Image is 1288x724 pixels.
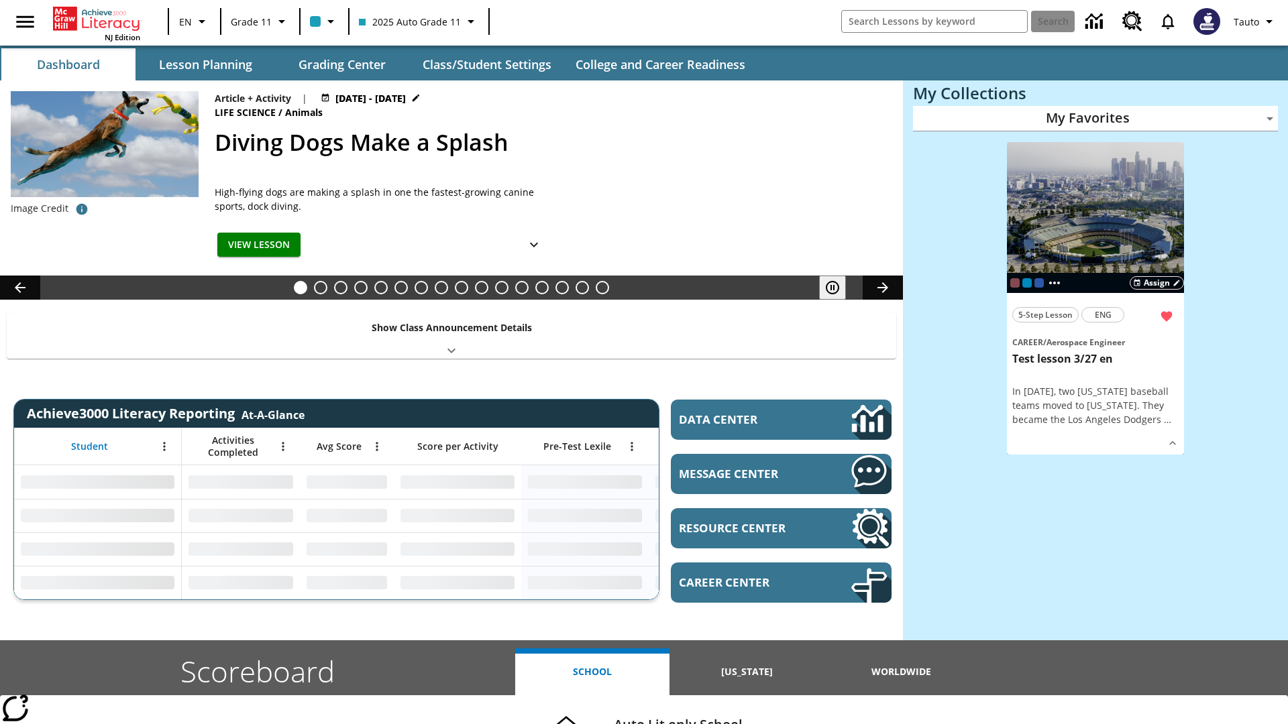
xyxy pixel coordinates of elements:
a: Data Center [1077,3,1114,40]
div: No Data, [182,566,300,599]
a: Resource Center, Will open in new tab [671,508,892,548]
button: Class/Student Settings [412,48,562,80]
span: / [278,106,282,119]
span: EN [179,15,192,29]
div: No Data, [182,499,300,532]
span: OL 2025 Auto Grade 12 [1010,278,1020,288]
span: Message Center [679,466,811,481]
button: Profile/Settings [1228,9,1283,34]
button: View Lesson [217,233,301,257]
button: Image credit: Gloria Anderson/Alamy Stock Photo [68,197,95,221]
button: Select a new avatar [1185,4,1228,39]
div: No Data, [649,532,776,566]
button: Worldwide [824,648,979,695]
a: Home [53,5,140,32]
span: Grade 11 [231,15,272,29]
div: My Favorites [913,106,1278,131]
div: High-flying dogs are making a splash in one the fastest-growing canine sports, dock diving. [215,185,550,213]
span: Score per Activity [417,440,498,452]
button: Slide 2 Do You Want Fries With That? [314,281,327,294]
img: A dog is jumping high in the air in an attempt to grab a yellow toy with its mouth. [11,91,199,197]
div: Home [53,4,140,42]
span: Avg Score [317,440,362,452]
span: Life Science [215,105,278,120]
h3: Test lesson 3/27 en [1012,352,1179,366]
button: Slide 14 Hooray for Constitution Day! [555,281,569,294]
a: Message Center [671,454,892,494]
button: Open side menu [5,2,45,42]
span: Pre-Test Lexile [543,440,611,452]
button: Open Menu [273,436,293,457]
div: No Data, [300,499,394,532]
span: … [1164,413,1171,426]
button: Grading Center [275,48,409,80]
div: OL 2025 Auto Grade 7 [1034,278,1044,288]
button: Class: 2025 Auto Grade 11, Select your class [354,9,484,34]
button: Slide 12 Career Lesson [515,281,529,294]
button: Show Details [1163,433,1183,453]
button: Show Details [521,233,547,257]
button: Lesson carousel, Next [863,276,903,300]
span: Aerospace Engineer [1046,337,1125,348]
span: 205 Auto Grade 11 [1022,278,1032,288]
span: Activities Completed [189,434,277,459]
h3: My Collections [913,84,1278,103]
button: Aug 27 - Aug 28 Choose Dates [318,91,423,105]
button: Show more classes [1046,275,1063,291]
div: No Data, [649,566,776,599]
button: Assign Choose Dates [1130,276,1184,290]
span: Assign [1144,277,1170,289]
div: No Data, [300,532,394,566]
span: Data Center [679,412,806,427]
button: Lesson Planning [138,48,272,80]
span: Animals [285,105,325,120]
span: Achieve3000 Literacy Reporting [27,404,305,422]
div: No Data, [300,566,394,599]
a: Data Center [671,400,892,440]
button: [US_STATE] [669,648,824,695]
span: Resource Center [679,520,811,536]
p: Image Credit [11,202,68,215]
button: College and Career Readiness [565,48,756,80]
button: Open Menu [622,436,642,457]
span: ENG [1095,308,1112,322]
button: Dashboard [1,48,136,80]
button: Remove from Favorites [1155,304,1179,328]
span: / [1043,337,1046,348]
p: Article + Activity [215,91,291,105]
a: Resource Center, Will open in new tab [1114,3,1150,40]
button: Grade: Grade 11, Select a grade [225,9,295,34]
button: ENG [1081,307,1124,322]
button: Slide 5 The Last Homesteaders [374,281,388,294]
button: Slide 9 The Invasion of the Free CD [455,281,468,294]
button: Open Menu [154,436,174,457]
button: Slide 8 Fashion Forward in Ancient Rome [435,281,448,294]
button: Slide 11 Pre-release lesson [495,281,508,294]
button: Slide 3 Dirty Jobs Kids Had To Do [334,281,347,294]
div: lesson details [1007,142,1184,455]
button: Slide 4 Cars of the Future? [354,281,368,294]
button: 5-Step Lesson [1012,307,1079,322]
span: Career Center [679,575,811,590]
span: 2025 Auto Grade 11 [359,15,461,29]
div: No Data, [182,465,300,499]
span: 5-Step Lesson [1018,308,1073,322]
div: No Data, [300,465,394,499]
div: Show Class Announcement Details [7,312,896,359]
p: Show Class Announcement Details [372,320,532,335]
button: Class color is light blue. Change class color [305,9,344,34]
button: Slide 7 Attack of the Terrifying Tomatoes [415,281,428,294]
div: At-A-Glance [241,405,305,422]
img: Avatar [1193,8,1220,35]
span: Topic: Career/Aerospace Engineer [1012,335,1179,349]
button: Slide 10 Mixed Practice: Citing Evidence [475,281,488,294]
span: | [302,91,307,105]
span: Career [1012,337,1043,348]
button: School [515,648,669,695]
h2: Diving Dogs Make a Splash [215,125,887,160]
span: Student [71,440,108,452]
input: search field [842,11,1027,32]
a: Notifications [1150,4,1185,39]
